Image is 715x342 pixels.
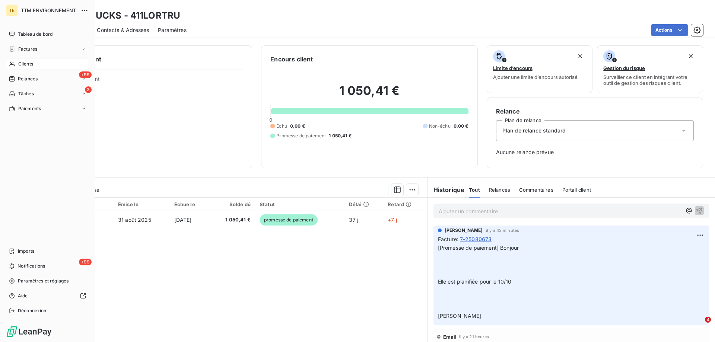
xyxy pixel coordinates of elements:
iframe: Intercom live chat [690,317,708,335]
span: Tâches [18,90,34,97]
span: Relances [18,76,38,82]
span: +99 [79,71,92,78]
span: [DATE] [174,217,192,223]
span: 7-25080673 [460,235,492,243]
img: Logo LeanPay [6,326,52,338]
span: Surveiller ce client en intégrant votre outil de gestion des risques client. [603,74,697,86]
button: Actions [651,24,688,36]
span: il y a 21 heures [459,335,489,339]
span: [Promesse de paiement] Bonjour Elle est planifiée pour le 10/10 [PERSON_NAME] [438,244,519,319]
span: Gestion du risque [603,65,645,71]
h3: LORTRUCKS - 411LORTRU [66,9,180,22]
span: Plan de relance standard [502,127,566,134]
span: il y a 43 minutes [486,228,519,233]
span: Facture : [438,235,458,243]
span: Paramètres et réglages [18,278,69,284]
span: TTM ENVIRONNEMENT [21,7,76,13]
span: 0,00 € [454,123,468,130]
span: 37 j [349,217,358,223]
button: Limite d’encoursAjouter une limite d’encours autorisé [487,45,593,93]
span: 4 [705,317,711,323]
span: +99 [79,259,92,265]
span: Aucune relance prévue [496,148,694,156]
span: Tout [469,187,480,193]
span: Promesse de paiement [276,132,326,139]
span: +7 j [388,217,397,223]
span: 31 août 2025 [118,217,151,223]
div: Statut [260,201,340,207]
span: Portail client [562,187,591,193]
button: Gestion du risqueSurveiller ce client en intégrant votre outil de gestion des risques client. [597,45,703,93]
span: 2 [85,86,92,93]
span: Aide [18,293,28,299]
span: Non-échu [429,123,451,130]
span: Factures [18,46,37,52]
span: 1 050,41 € [329,132,352,139]
span: 0,00 € [290,123,305,130]
span: [PERSON_NAME] [445,227,483,234]
div: Émise le [118,201,165,207]
div: Délai [349,201,379,207]
h6: Encours client [270,55,313,64]
div: TE [6,4,18,16]
div: Solde dû [214,201,251,207]
span: Notifications [18,263,45,269]
h6: Informations client [45,55,243,64]
span: Relances [489,187,510,193]
span: Paiements [18,105,41,112]
span: 0 [269,117,272,123]
h2: 1 050,41 € [270,83,468,106]
span: Imports [18,248,34,255]
span: Déconnexion [18,307,47,314]
span: Email [443,334,457,340]
span: Clients [18,61,33,67]
span: Ajouter une limite d’encours autorisé [493,74,578,80]
div: Échue le [174,201,205,207]
span: 1 050,41 € [214,216,251,224]
span: Propriétés Client [60,76,243,86]
span: Contacts & Adresses [97,26,149,34]
a: Aide [6,290,89,302]
span: promesse de paiement [260,214,318,226]
span: Échu [276,123,287,130]
span: Paramètres [158,26,187,34]
span: Tableau de bord [18,31,53,38]
span: Limite d’encours [493,65,533,71]
h6: Relance [496,107,694,116]
span: Commentaires [519,187,553,193]
h6: Historique [428,185,465,194]
div: Retard [388,201,422,207]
